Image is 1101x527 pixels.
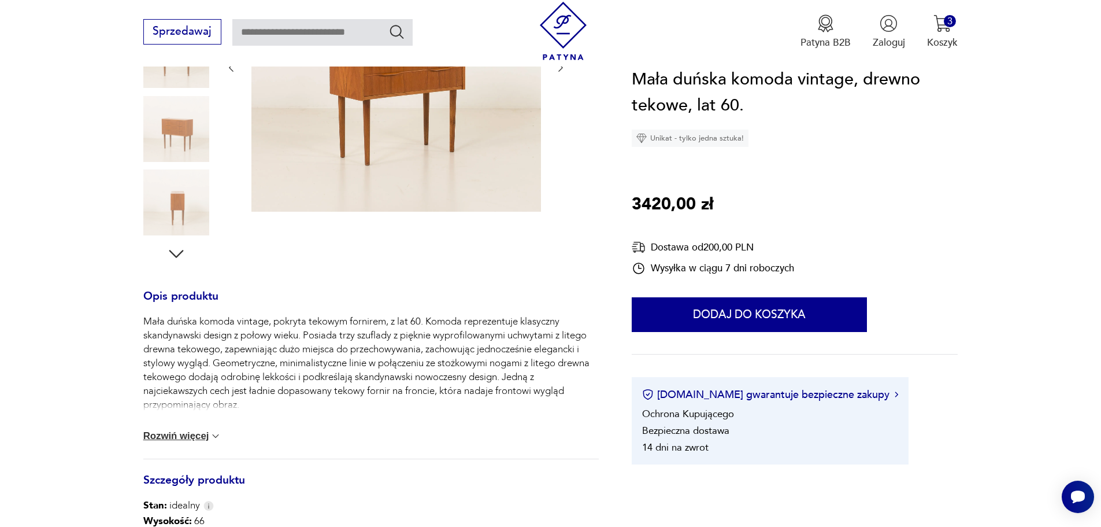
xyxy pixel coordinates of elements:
[388,23,405,40] button: Szukaj
[642,389,654,401] img: Ikona certyfikatu
[927,36,958,49] p: Koszyk
[642,388,898,402] button: [DOMAIN_NAME] gwarantuje bezpieczne zakupy
[143,96,209,162] img: Zdjęcie produktu Mała duńska komoda vintage, drewno tekowe, lat 60.
[873,36,905,49] p: Zaloguj
[632,240,794,255] div: Dostawa od 200,00 PLN
[143,315,599,412] p: Mała duńska komoda vintage, pokryta tekowym fornirem, z lat 60. Komoda reprezentuje klasyczny ska...
[642,441,709,454] li: 14 dni na zwrot
[632,130,748,147] div: Unikat - tylko jedna sztuka!
[944,15,956,27] div: 3
[632,261,794,275] div: Wysyłka w ciągu 7 dni roboczych
[143,430,222,442] button: Rozwiń więcej
[632,240,646,255] img: Ikona dostawy
[642,407,734,421] li: Ochrona Kupującego
[203,501,214,511] img: Info icon
[880,14,898,32] img: Ikonka użytkownika
[143,169,209,235] img: Zdjęcie produktu Mała duńska komoda vintage, drewno tekowe, lat 60.
[632,67,958,119] h1: Mała duńska komoda vintage, drewno tekowe, lat 60.
[817,14,835,32] img: Ikona medalu
[143,19,221,45] button: Sprzedawaj
[632,191,713,218] p: 3420,00 zł
[800,14,851,49] a: Ikona medaluPatyna B2B
[143,292,599,315] h3: Opis produktu
[895,392,898,398] img: Ikona strzałki w prawo
[143,28,221,37] a: Sprzedawaj
[143,499,167,512] b: Stan:
[800,36,851,49] p: Patyna B2B
[933,14,951,32] img: Ikona koszyka
[534,2,592,60] img: Patyna - sklep z meblami i dekoracjami vintage
[927,14,958,49] button: 3Koszyk
[143,476,599,499] h3: Szczegóły produktu
[1062,481,1094,513] iframe: Smartsupp widget button
[210,430,221,442] img: chevron down
[636,133,647,143] img: Ikona diamentu
[642,424,729,437] li: Bezpieczna dostawa
[143,499,200,513] span: idealny
[800,14,851,49] button: Patyna B2B
[632,297,867,332] button: Dodaj do koszyka
[873,14,905,49] button: Zaloguj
